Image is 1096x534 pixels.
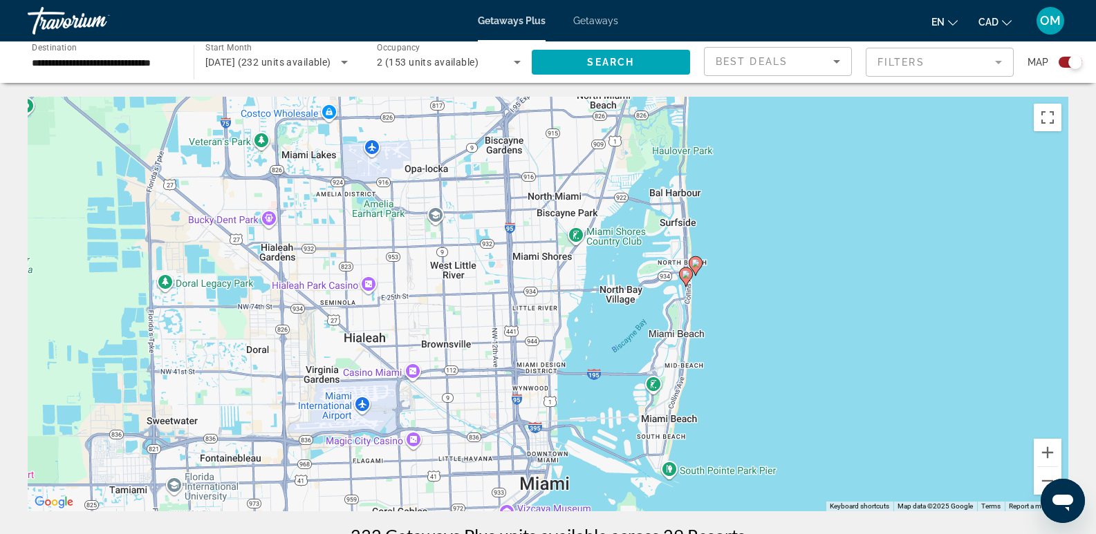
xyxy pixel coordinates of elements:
[587,57,634,68] span: Search
[31,493,77,511] a: Open this area in Google Maps (opens a new window)
[1040,14,1061,28] span: OM
[981,502,1001,510] a: Terms (opens in new tab)
[931,17,945,28] span: en
[1032,6,1068,35] button: User Menu
[716,53,840,70] mat-select: Sort by
[931,12,958,32] button: Change language
[1009,502,1064,510] a: Report a map error
[205,43,252,53] span: Start Month
[1028,53,1048,72] span: Map
[205,57,331,68] span: [DATE] (232 units available)
[532,50,691,75] button: Search
[478,15,546,26] a: Getaways Plus
[1034,104,1061,131] button: Toggle fullscreen view
[28,3,166,39] a: Travorium
[978,17,999,28] span: CAD
[1034,467,1061,495] button: Zoom out
[978,12,1012,32] button: Change currency
[898,502,973,510] span: Map data ©2025 Google
[866,47,1014,77] button: Filter
[377,57,479,68] span: 2 (153 units available)
[1041,479,1085,523] iframe: Button to launch messaging window
[377,43,420,53] span: Occupancy
[830,502,889,511] button: Keyboard shortcuts
[32,42,77,52] span: Destination
[1034,439,1061,466] button: Zoom in
[573,15,618,26] a: Getaways
[716,56,788,67] span: Best Deals
[31,493,77,511] img: Google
